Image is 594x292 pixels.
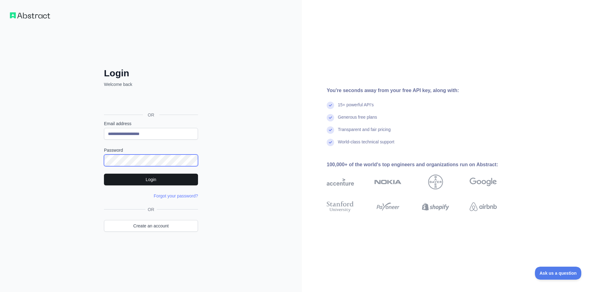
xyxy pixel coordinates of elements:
[374,200,402,214] img: payoneer
[327,139,334,146] img: check mark
[327,175,354,189] img: accenture
[143,112,159,118] span: OR
[101,94,200,108] iframe: Botão "Fazer login com o Google"
[145,206,157,213] span: OR
[470,200,497,214] img: airbnb
[104,121,198,127] label: Email address
[327,161,517,168] div: 100,000+ of the world's top engineers and organizations run on Abstract:
[10,12,50,19] img: Workflow
[338,102,374,114] div: 15+ powerful API's
[104,174,198,185] button: Login
[104,81,198,87] p: Welcome back
[535,267,582,280] iframe: Toggle Customer Support
[470,175,497,189] img: google
[422,200,449,214] img: shopify
[104,220,198,232] a: Create an account
[104,147,198,153] label: Password
[154,193,198,198] a: Forgot your password?
[338,126,391,139] div: Transparent and fair pricing
[327,200,354,214] img: stanford university
[327,126,334,134] img: check mark
[338,139,394,151] div: World-class technical support
[104,68,198,79] h2: Login
[327,114,334,121] img: check mark
[428,175,443,189] img: bayer
[327,102,334,109] img: check mark
[327,87,517,94] div: You're seconds away from your free API key, along with:
[338,114,377,126] div: Generous free plans
[374,175,402,189] img: nokia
